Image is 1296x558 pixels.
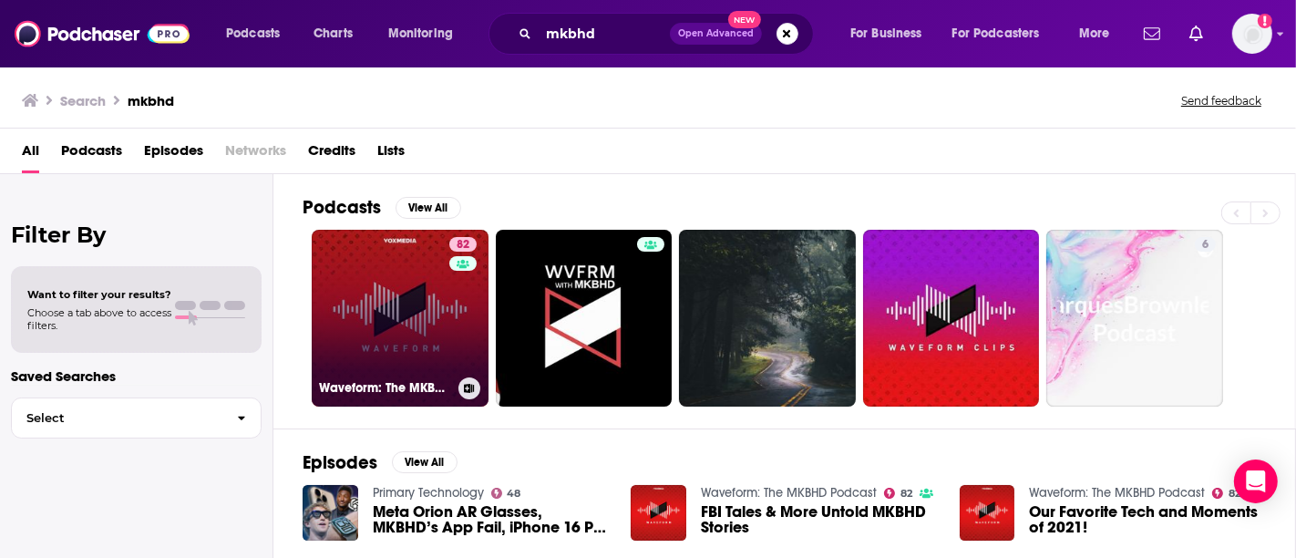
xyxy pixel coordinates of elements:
[507,490,520,498] span: 48
[128,92,174,109] h3: mkbhd
[884,488,912,499] a: 82
[303,485,358,541] img: Meta Orion AR Glasses, MKBHD’s App Fail, iPhone 16 Pro One Week Review
[60,92,106,109] h3: Search
[314,21,353,46] span: Charts
[678,29,754,38] span: Open Advanced
[392,451,458,473] button: View All
[213,19,303,48] button: open menu
[377,136,405,173] a: Lists
[960,485,1015,541] img: Our Favorite Tech and Moments of 2021!
[373,504,610,535] a: Meta Orion AR Glasses, MKBHD’s App Fail, iPhone 16 Pro One Week Review
[850,21,922,46] span: For Business
[303,196,381,219] h2: Podcasts
[225,136,286,173] span: Networks
[1195,237,1216,252] a: 6
[1232,14,1272,54] button: Show profile menu
[15,16,190,51] img: Podchaser - Follow, Share and Rate Podcasts
[11,222,262,248] h2: Filter By
[631,485,686,541] img: FBI Tales & More Untold MKBHD Stories
[1202,236,1209,254] span: 6
[1234,460,1278,503] div: Open Intercom Messenger
[900,490,912,498] span: 82
[302,19,364,48] a: Charts
[11,398,262,439] button: Select
[670,23,762,45] button: Open AdvancedNew
[1182,18,1210,49] a: Show notifications dropdown
[308,136,355,173] a: Credits
[1232,14,1272,54] span: Logged in as samanthawu
[1029,485,1205,501] a: Waveform: The MKBHD Podcast
[1258,14,1272,28] svg: Add a profile image
[303,196,461,219] a: PodcastsView All
[27,306,171,332] span: Choose a tab above to access filters.
[838,19,945,48] button: open menu
[941,19,1066,48] button: open menu
[303,451,458,474] a: EpisodesView All
[22,136,39,173] a: All
[1046,230,1223,407] a: 6
[1212,488,1240,499] a: 82
[952,21,1040,46] span: For Podcasters
[396,197,461,219] button: View All
[457,236,469,254] span: 82
[61,136,122,173] a: Podcasts
[701,504,938,535] a: FBI Tales & More Untold MKBHD Stories
[303,451,377,474] h2: Episodes
[491,488,521,499] a: 48
[11,367,262,385] p: Saved Searches
[12,412,222,424] span: Select
[1229,490,1240,498] span: 82
[1232,14,1272,54] img: User Profile
[506,13,831,55] div: Search podcasts, credits, & more...
[539,19,670,48] input: Search podcasts, credits, & more...
[1176,93,1267,108] button: Send feedback
[312,230,489,407] a: 82Waveform: The MKBHD Podcast
[1079,21,1110,46] span: More
[144,136,203,173] a: Episodes
[728,11,761,28] span: New
[319,380,451,396] h3: Waveform: The MKBHD Podcast
[373,485,484,501] a: Primary Technology
[388,21,453,46] span: Monitoring
[1029,504,1266,535] a: Our Favorite Tech and Moments of 2021!
[449,237,477,252] a: 82
[701,485,877,501] a: Waveform: The MKBHD Podcast
[1137,18,1167,49] a: Show notifications dropdown
[226,21,280,46] span: Podcasts
[375,19,477,48] button: open menu
[1066,19,1133,48] button: open menu
[27,288,171,301] span: Want to filter your results?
